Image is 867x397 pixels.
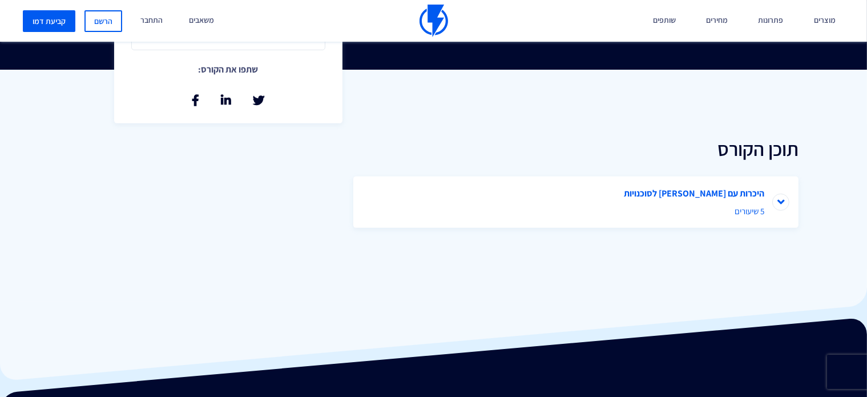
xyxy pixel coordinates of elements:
a: הרשם [84,10,122,32]
a: שתף בפייסבוק [192,95,199,106]
span: 5 שיעורים [388,205,764,217]
p: שתפו את הקורס: [198,62,258,78]
li: היכרות עם [PERSON_NAME] לסוכנויות [353,177,799,228]
a: שתף בטוויטר [253,95,264,106]
a: קביעת דמו [23,10,75,32]
h2: תוכן הקורס [353,138,799,159]
a: שתף בלינקאדין [221,95,231,106]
